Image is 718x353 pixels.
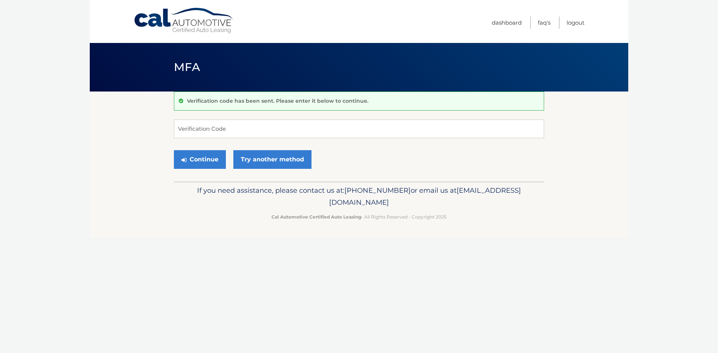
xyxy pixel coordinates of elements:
a: Cal Automotive [134,7,234,34]
a: FAQ's [538,16,550,29]
a: Dashboard [492,16,522,29]
input: Verification Code [174,120,544,138]
strong: Cal Automotive Certified Auto Leasing [271,214,361,220]
span: [PHONE_NUMBER] [344,186,411,195]
button: Continue [174,150,226,169]
p: If you need assistance, please contact us at: or email us at [179,185,539,208]
span: [EMAIL_ADDRESS][DOMAIN_NAME] [329,186,521,207]
p: - All Rights Reserved - Copyright 2025 [179,213,539,221]
a: Logout [567,16,584,29]
span: MFA [174,60,200,74]
p: Verification code has been sent. Please enter it below to continue. [187,97,368,104]
a: Try another method [233,150,312,169]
